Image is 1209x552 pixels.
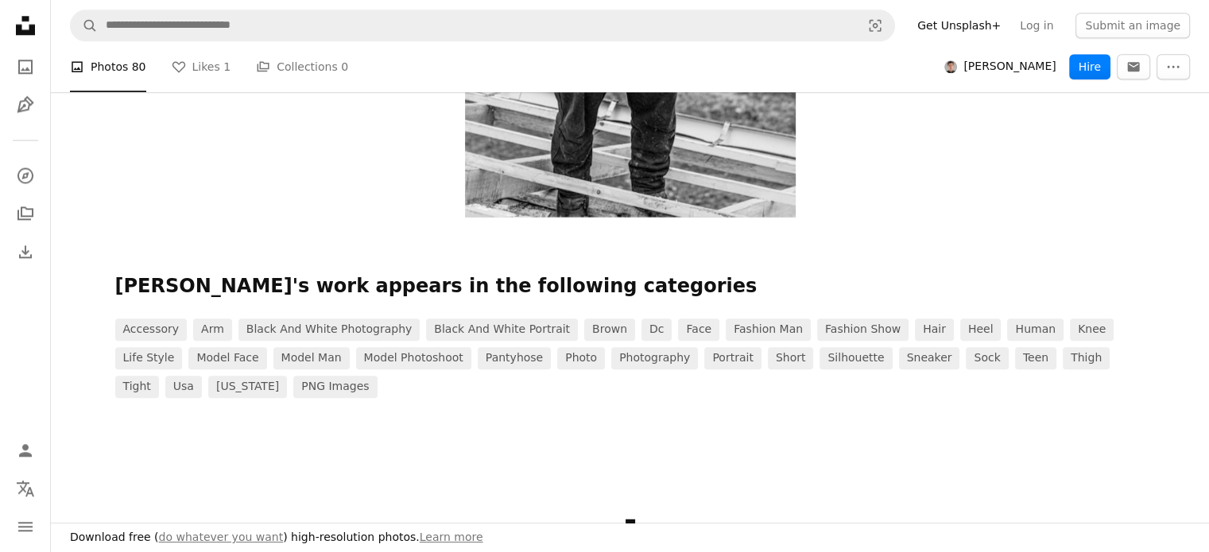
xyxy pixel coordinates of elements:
[678,318,719,341] a: face
[293,376,377,398] a: PNG images
[70,10,895,41] form: Find visuals sitewide
[1069,54,1110,79] button: Hire
[584,318,635,341] a: brown
[1157,54,1190,79] button: More Actions
[820,347,892,369] a: silhouette
[1070,318,1114,341] a: knee
[223,58,231,75] span: 1
[238,318,420,341] a: black and white photography
[115,347,183,369] a: life style
[10,434,41,466] a: Log in / Sign up
[1007,318,1064,341] a: human
[10,473,41,504] button: Language
[115,318,188,341] a: accessory
[768,347,814,369] a: short
[960,318,1002,341] a: heel
[341,58,348,75] span: 0
[256,41,348,92] a: Collections 0
[726,318,811,341] a: fashion man
[71,10,98,41] button: Search Unsplash
[193,318,232,341] a: arm
[10,51,41,83] a: Photos
[273,347,350,369] a: model man
[704,347,761,369] a: portrait
[557,347,605,369] a: photo
[908,13,1010,38] a: Get Unsplash+
[478,347,551,369] a: pantyhose
[115,274,1145,299] p: [PERSON_NAME]'s work appears in the following categories
[611,347,698,369] a: photography
[817,318,909,341] a: fashion show
[420,531,483,543] a: Learn more
[159,531,284,543] a: do whatever you want
[115,376,159,398] a: tight
[208,376,287,398] a: [US_STATE]
[165,376,202,398] a: usa
[856,10,894,41] button: Visual search
[10,198,41,230] a: Collections
[10,10,41,44] a: Home — Unsplash
[10,511,41,542] button: Menu
[963,59,1056,75] span: [PERSON_NAME]
[1010,13,1063,38] a: Log in
[1075,13,1190,38] button: Submit an image
[966,347,1008,369] a: sock
[188,347,266,369] a: model face
[1063,347,1110,369] a: thigh
[899,347,960,369] a: sneaker
[356,347,471,369] a: model photoshoot
[10,160,41,191] a: Explore
[1015,347,1056,369] a: teen
[172,41,231,92] a: Likes 1
[70,530,483,546] h3: Download free ( ) high-resolution photos.
[915,318,954,341] a: hair
[10,236,41,268] a: Download History
[426,318,578,341] a: black and white portrait
[10,89,41,121] a: Illustrations
[1117,54,1150,79] button: Message otabek
[641,318,672,341] a: dc
[944,60,957,73] img: Avatar of user otabek xatipov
